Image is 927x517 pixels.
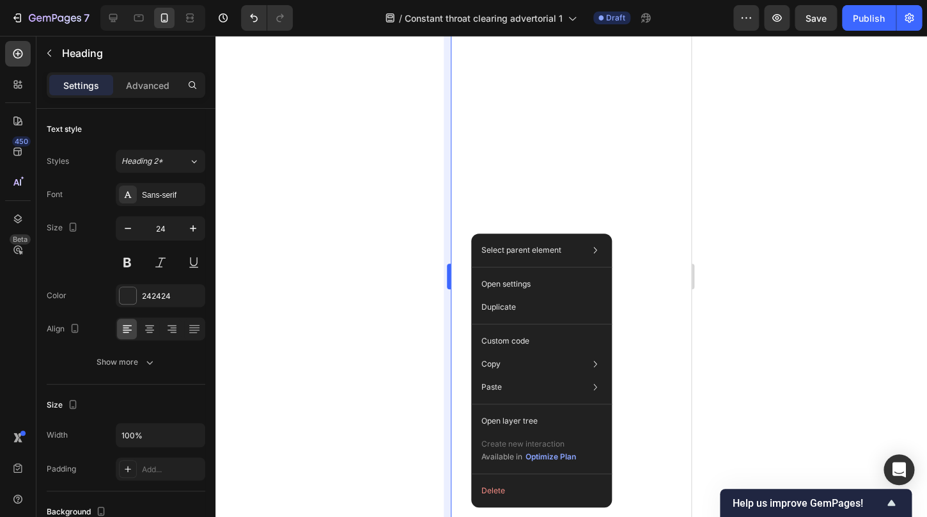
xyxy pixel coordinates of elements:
[733,497,884,509] span: Help us improve GemPages!
[142,464,202,475] div: Add...
[12,136,31,147] div: 450
[47,290,66,301] div: Color
[241,5,293,31] div: Undo/Redo
[63,79,99,92] p: Settings
[142,290,202,302] div: 242424
[47,155,69,167] div: Styles
[142,189,202,201] div: Sans-serif
[451,36,691,517] iframe: Design area
[47,123,82,135] div: Text style
[733,495,899,511] button: Show survey - Help us improve GemPages!
[481,452,522,461] span: Available in
[842,5,896,31] button: Publish
[47,321,82,338] div: Align
[525,450,577,463] button: Optimize Plan
[481,244,561,256] p: Select parent element
[47,429,68,441] div: Width
[795,5,837,31] button: Save
[62,45,200,61] p: Heading
[853,12,885,25] div: Publish
[116,150,205,173] button: Heading 2*
[47,397,81,414] div: Size
[405,12,563,25] span: Constant throat clearing advertorial 1
[47,189,63,200] div: Font
[481,381,502,393] p: Paste
[5,5,95,31] button: 7
[97,356,156,369] div: Show more
[884,454,914,485] div: Open Intercom Messenger
[481,335,529,347] p: Custom code
[481,358,501,370] p: Copy
[47,351,205,374] button: Show more
[481,278,531,290] p: Open settings
[126,79,169,92] p: Advanced
[116,424,205,447] input: Auto
[47,463,76,475] div: Padding
[121,155,163,167] span: Heading 2*
[481,301,516,313] p: Duplicate
[606,12,625,24] span: Draft
[481,415,538,427] p: Open layer tree
[10,234,31,244] div: Beta
[47,219,81,237] div: Size
[806,13,827,24] span: Save
[526,451,576,463] div: Optimize Plan
[84,10,90,26] p: 7
[481,438,577,450] p: Create new interaction
[476,479,607,502] button: Delete
[399,12,402,25] span: /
